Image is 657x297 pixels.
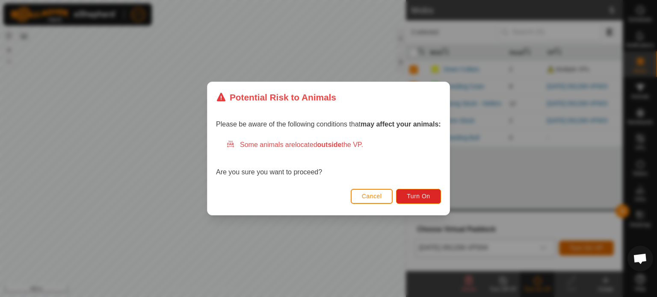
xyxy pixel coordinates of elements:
[226,140,441,150] div: Some animals are
[216,91,336,104] div: Potential Risk to Animals
[362,193,382,200] span: Cancel
[361,121,441,128] strong: may affect your animals:
[351,189,393,204] button: Cancel
[407,193,430,200] span: Turn On
[317,141,342,148] strong: outside
[397,189,441,204] button: Turn On
[216,140,441,177] div: Are you sure you want to proceed?
[216,121,441,128] span: Please be aware of the following conditions that
[627,246,653,271] div: Open chat
[295,141,363,148] span: located the VP.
